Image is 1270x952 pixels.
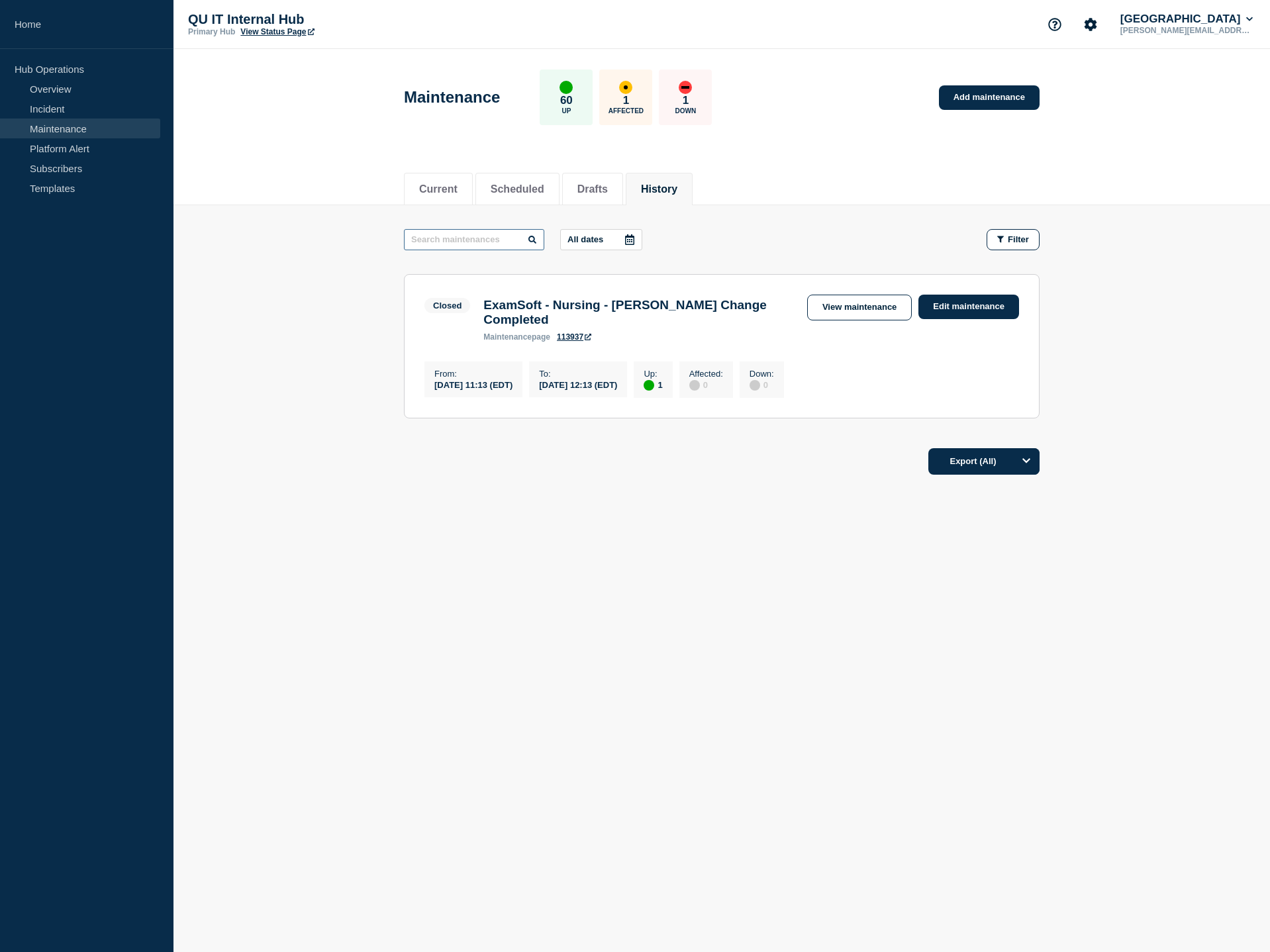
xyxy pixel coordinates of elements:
[644,380,654,391] div: up
[1118,13,1255,26] button: [GEOGRAPHIC_DATA]
[918,295,1019,319] a: Edit maintenance
[434,369,513,379] p: From :
[560,229,642,250] button: All dates
[1013,448,1040,475] button: Options
[928,448,1040,475] button: Export (All)
[562,107,571,115] p: Up
[560,81,573,94] div: up
[689,380,700,391] div: disabled
[188,27,235,36] p: Primary Hub
[644,369,662,379] p: Up :
[483,332,550,342] p: page
[577,183,608,195] button: Drafts
[433,301,462,310] div: Closed
[1008,234,1029,244] span: Filter
[750,369,774,379] p: Down :
[689,369,723,379] p: Affected :
[609,107,644,115] p: Affected
[641,183,677,195] button: History
[419,183,458,195] button: Current
[619,81,632,94] div: affected
[679,81,692,94] div: down
[750,379,774,391] div: 0
[623,94,629,107] p: 1
[644,379,662,391] div: 1
[750,380,760,391] div: disabled
[1041,11,1069,38] button: Support
[807,295,912,320] a: View maintenance
[939,85,1040,110] a: Add maintenance
[434,379,513,390] div: [DATE] 11:13 (EDT)
[567,234,603,244] p: All dates
[557,332,591,342] a: 113937
[240,27,314,36] a: View Status Page
[483,298,794,327] h3: ExamSoft - Nursing - [PERSON_NAME] Change Completed
[491,183,544,195] button: Scheduled
[539,369,617,379] p: To :
[987,229,1040,250] button: Filter
[683,94,689,107] p: 1
[689,379,723,391] div: 0
[675,107,697,115] p: Down
[560,94,573,107] p: 60
[404,229,544,250] input: Search maintenances
[1118,26,1255,35] p: [PERSON_NAME][EMAIL_ADDRESS][PERSON_NAME][DOMAIN_NAME]
[1077,11,1104,38] button: Account settings
[539,379,617,390] div: [DATE] 12:13 (EDT)
[188,12,453,27] p: QU IT Internal Hub
[404,88,500,107] h1: Maintenance
[483,332,532,342] span: maintenance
